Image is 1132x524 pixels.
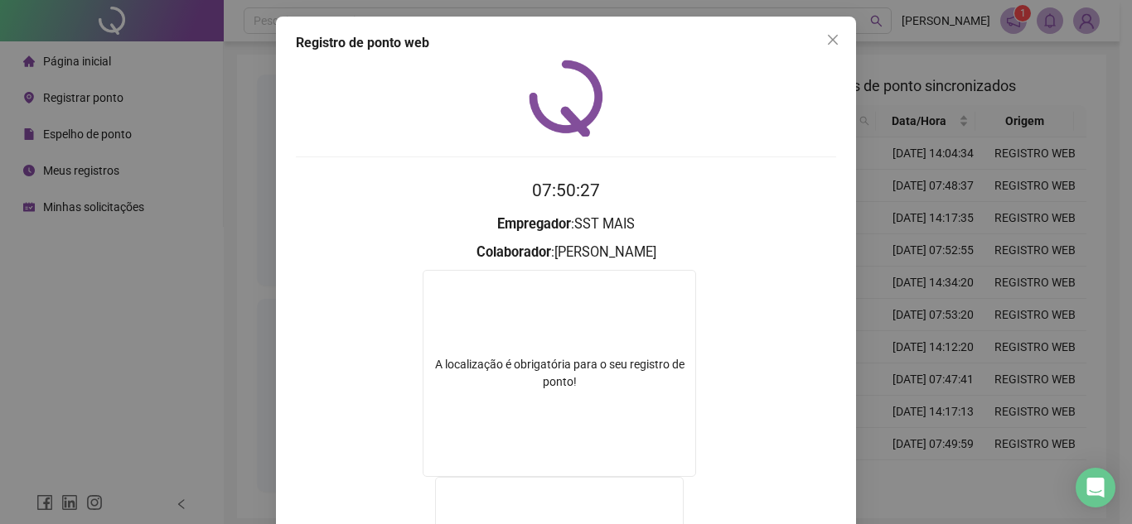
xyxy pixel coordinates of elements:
[296,242,836,263] h3: : [PERSON_NAME]
[296,214,836,235] h3: : SST MAIS
[532,180,600,200] time: 07:50:27
[820,26,846,53] button: Close
[423,356,695,391] div: A localização é obrigatória para o seu registro de ponto!
[826,33,839,46] span: close
[296,33,836,53] div: Registro de ponto web
[529,60,603,137] img: QRPoint
[477,244,551,260] strong: Colaborador
[1076,468,1115,507] div: Open Intercom Messenger
[497,216,571,232] strong: Empregador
